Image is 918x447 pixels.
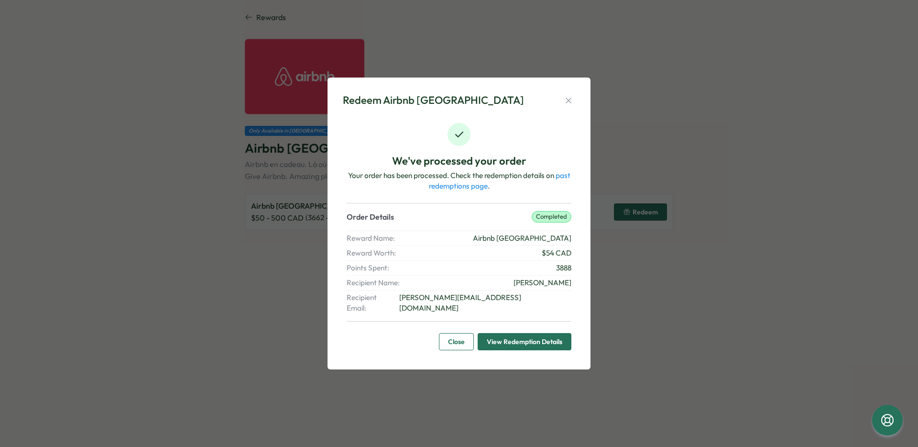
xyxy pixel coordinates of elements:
p: completed [532,211,571,223]
span: Reward Worth: [347,248,400,258]
button: Close [439,333,474,350]
span: [PERSON_NAME][EMAIL_ADDRESS][DOMAIN_NAME] [399,292,571,313]
p: Order Details [347,211,394,223]
span: Recipient Email: [347,292,397,313]
div: Redeem Airbnb [GEOGRAPHIC_DATA] [343,93,524,108]
a: past redemptions page [429,171,570,190]
span: 3888 [556,263,571,273]
span: [PERSON_NAME] [514,278,571,288]
span: $ 54 CAD [542,248,571,258]
button: View Redemption Details [478,333,571,350]
span: Airbnb [GEOGRAPHIC_DATA] [473,233,571,244]
p: We've processed your order [392,154,526,168]
span: View Redemption Details [487,334,562,350]
p: Your order has been processed. Check the redemption details on . [347,170,571,191]
span: Close [448,334,465,350]
span: Reward Name: [347,233,400,244]
span: Points Spent: [347,263,400,273]
span: Recipient Name: [347,278,400,288]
